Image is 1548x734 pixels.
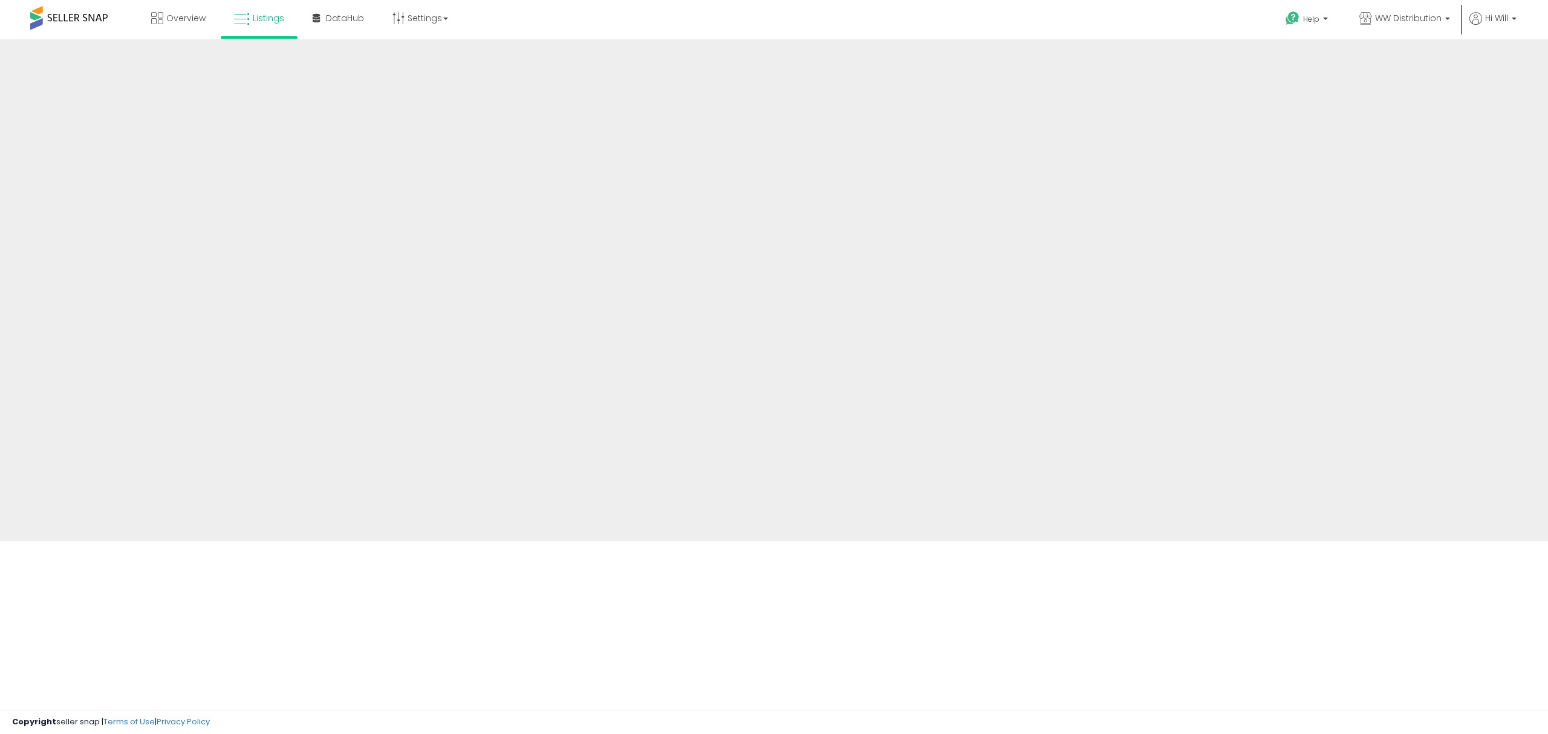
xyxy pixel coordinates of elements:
[326,12,364,24] span: DataHub
[1303,14,1319,24] span: Help
[1485,12,1508,24] span: Hi Will
[1375,12,1442,24] span: WW Distribution
[253,12,284,24] span: Listings
[1276,2,1340,39] a: Help
[166,12,206,24] span: Overview
[1285,11,1300,26] i: Get Help
[1469,12,1517,39] a: Hi Will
